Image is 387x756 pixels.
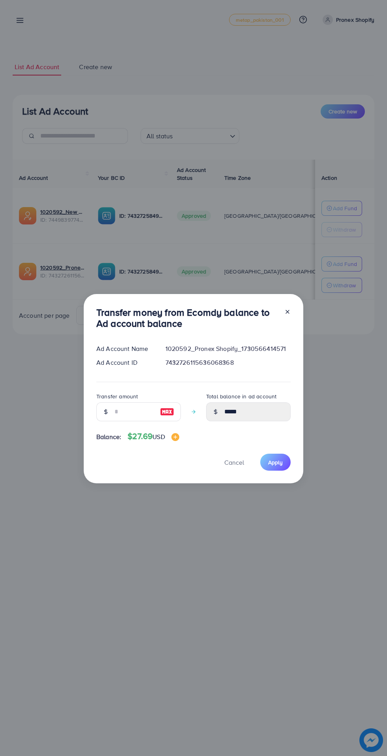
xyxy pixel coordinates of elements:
[268,458,283,466] span: Apply
[159,344,297,353] div: 1020592_Pronex Shopify_1730566414571
[214,454,254,471] button: Cancel
[96,432,121,441] span: Balance:
[90,358,159,367] div: Ad Account ID
[159,358,297,367] div: 7432726115636068368
[152,432,165,441] span: USD
[128,432,179,441] h4: $27.69
[90,344,159,353] div: Ad Account Name
[96,307,278,330] h3: Transfer money from Ecomdy balance to Ad account balance
[96,392,138,400] label: Transfer amount
[171,433,179,441] img: image
[260,454,291,471] button: Apply
[224,458,244,467] span: Cancel
[160,407,174,417] img: image
[206,392,276,400] label: Total balance in ad account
